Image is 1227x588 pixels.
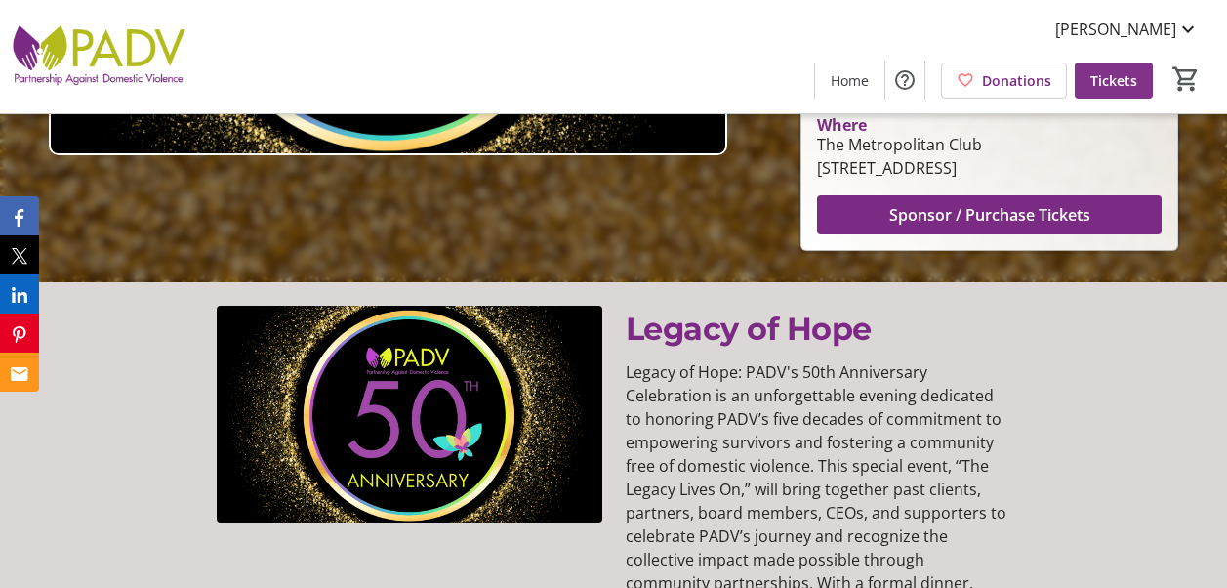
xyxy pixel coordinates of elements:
a: Tickets [1075,63,1153,99]
span: Home [831,70,869,91]
img: undefined [217,306,602,523]
p: Legacy of Hope [626,306,1011,353]
button: Cart [1168,62,1204,97]
button: Help [885,61,924,100]
button: [PERSON_NAME] [1040,14,1215,45]
a: Donations [941,63,1067,99]
span: [PERSON_NAME] [1055,18,1176,41]
span: Tickets [1090,70,1137,91]
span: Donations [982,70,1051,91]
div: The Metropolitan Club [817,133,982,156]
div: Where [817,117,867,133]
span: Sponsor / Purchase Tickets [889,203,1090,227]
div: [STREET_ADDRESS] [817,156,982,180]
img: Partnership Against Domestic Violence's Logo [12,8,185,105]
button: Sponsor / Purchase Tickets [817,195,1162,234]
a: Home [815,63,884,99]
